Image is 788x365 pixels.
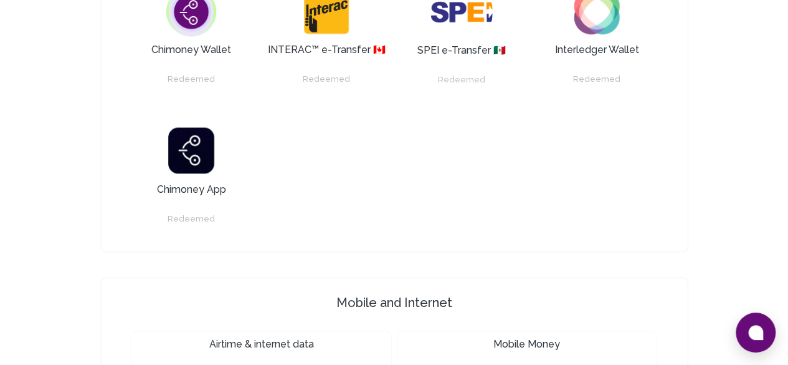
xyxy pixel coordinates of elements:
[555,42,639,57] h3: Interledger Wallet
[736,313,776,353] button: Open chat window
[160,119,222,182] img: dollar globe
[151,42,231,57] h3: Chimoney Wallet
[417,43,506,58] h3: SPEI e-Transfer 🇲🇽
[209,336,314,351] h3: Airtime & internet data
[268,42,386,57] h3: INTERAC™ e-Transfer 🇨🇦
[493,336,560,351] h3: Mobile Money
[107,293,682,311] h4: Mobile and Internet
[157,182,226,197] h3: Chimoney App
